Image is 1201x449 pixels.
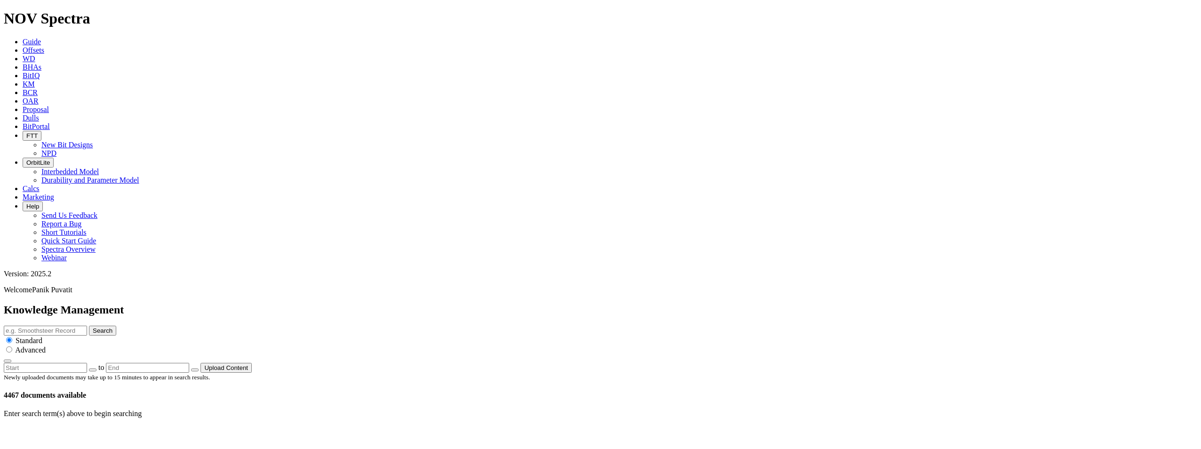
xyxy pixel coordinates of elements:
[106,363,189,373] input: End
[4,270,1197,278] div: Version: 2025.2
[23,122,50,130] a: BitPortal
[23,131,41,141] button: FTT
[23,201,43,211] button: Help
[4,326,87,336] input: e.g. Smoothsteer Record
[23,46,44,54] a: Offsets
[4,391,1197,400] h4: 4467 documents available
[41,245,96,253] a: Spectra Overview
[4,363,87,373] input: Start
[41,149,56,157] a: NPD
[26,203,39,210] span: Help
[41,141,93,149] a: New Bit Designs
[23,158,54,168] button: OrbitLite
[4,409,1197,418] p: Enter search term(s) above to begin searching
[89,326,116,336] button: Search
[41,168,99,176] a: Interbedded Model
[23,80,35,88] a: KM
[23,97,39,105] a: OAR
[23,38,41,46] a: Guide
[98,363,104,371] span: to
[16,337,42,345] span: Standard
[26,132,38,139] span: FTT
[41,237,96,245] a: Quick Start Guide
[200,363,252,373] button: Upload Content
[41,228,87,236] a: Short Tutorials
[41,220,81,228] a: Report a Bug
[41,176,139,184] a: Durability and Parameter Model
[4,286,1197,294] p: Welcome
[4,10,1197,27] h1: NOV Spectra
[23,88,38,96] a: BCR
[23,63,41,71] a: BHAs
[26,159,50,166] span: OrbitLite
[23,193,54,201] a: Marketing
[23,184,40,192] a: Calcs
[4,374,210,381] small: Newly uploaded documents may take up to 15 minutes to appear in search results.
[41,254,67,262] a: Webinar
[23,114,39,122] a: Dulls
[23,55,35,63] a: WD
[23,72,40,80] a: BitIQ
[41,211,97,219] a: Send Us Feedback
[15,346,46,354] span: Advanced
[23,105,49,113] a: Proposal
[4,304,1197,316] h2: Knowledge Management
[32,286,72,294] span: Panik Puvatit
